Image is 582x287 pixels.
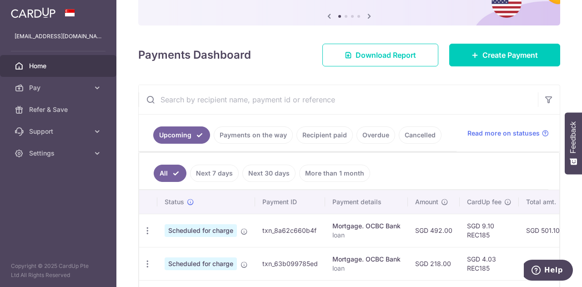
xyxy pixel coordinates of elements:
[449,44,560,66] a: Create Payment
[332,222,401,231] div: Mortgage. OCBC Bank
[408,247,460,280] td: SGD 218.00
[138,47,251,63] h4: Payments Dashboard
[415,197,438,206] span: Amount
[29,61,89,70] span: Home
[242,165,296,182] a: Next 30 days
[569,121,577,153] span: Feedback
[467,129,549,138] a: Read more on statuses
[255,247,325,280] td: txn_63b099785ed
[519,214,573,247] td: SGD 501.10
[332,264,401,273] p: loan
[322,44,438,66] a: Download Report
[11,7,55,18] img: CardUp
[356,126,395,144] a: Overdue
[29,83,89,92] span: Pay
[29,149,89,158] span: Settings
[296,126,353,144] a: Recipient paid
[467,197,502,206] span: CardUp fee
[139,85,538,114] input: Search by recipient name, payment id or reference
[255,190,325,214] th: Payment ID
[325,190,408,214] th: Payment details
[565,112,582,174] button: Feedback - Show survey
[332,231,401,240] p: loan
[165,197,184,206] span: Status
[29,127,89,136] span: Support
[299,165,370,182] a: More than 1 month
[460,247,519,280] td: SGD 4.03 REC185
[524,260,573,282] iframe: Opens a widget where you can find more information
[519,247,573,280] td: SGD 222.03
[165,224,237,237] span: Scheduled for charge
[165,257,237,270] span: Scheduled for charge
[214,126,293,144] a: Payments on the way
[526,197,556,206] span: Total amt.
[408,214,460,247] td: SGD 492.00
[154,165,186,182] a: All
[399,126,442,144] a: Cancelled
[15,32,102,41] p: [EMAIL_ADDRESS][DOMAIN_NAME]
[255,214,325,247] td: txn_8a62c660b4f
[467,129,540,138] span: Read more on statuses
[460,214,519,247] td: SGD 9.10 REC185
[356,50,416,60] span: Download Report
[29,105,89,114] span: Refer & Save
[153,126,210,144] a: Upcoming
[190,165,239,182] a: Next 7 days
[482,50,538,60] span: Create Payment
[332,255,401,264] div: Mortgage. OCBC Bank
